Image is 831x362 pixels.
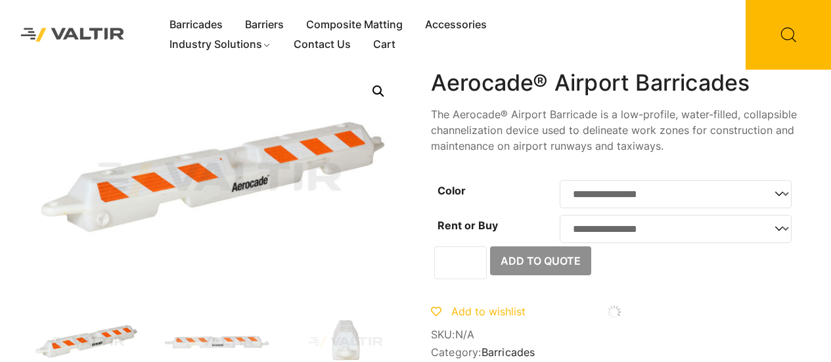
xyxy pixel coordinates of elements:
h1: Aerocade® Airport Barricades [431,70,798,97]
img: Valtir Rentals [10,17,135,53]
span: N/A [455,328,475,341]
a: Composite Matting [295,15,414,35]
button: Add to Quote [490,246,591,275]
a: Barricades [482,346,535,359]
a: Contact Us [282,35,362,55]
a: Accessories [414,15,498,35]
input: Product quantity [434,246,487,279]
span: Category: [431,346,798,359]
label: Color [438,184,466,197]
p: The Aerocade® Airport Barricade is a low-profile, water-filled, collapsible channelization device... [431,106,798,154]
a: Industry Solutions [158,35,282,55]
label: Rent or Buy [438,219,498,232]
span: SKU: [431,328,798,341]
a: Barricades [158,15,234,35]
a: Barriers [234,15,295,35]
img: Aerocade_Nat_Front [400,70,767,290]
a: Cart [362,35,407,55]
